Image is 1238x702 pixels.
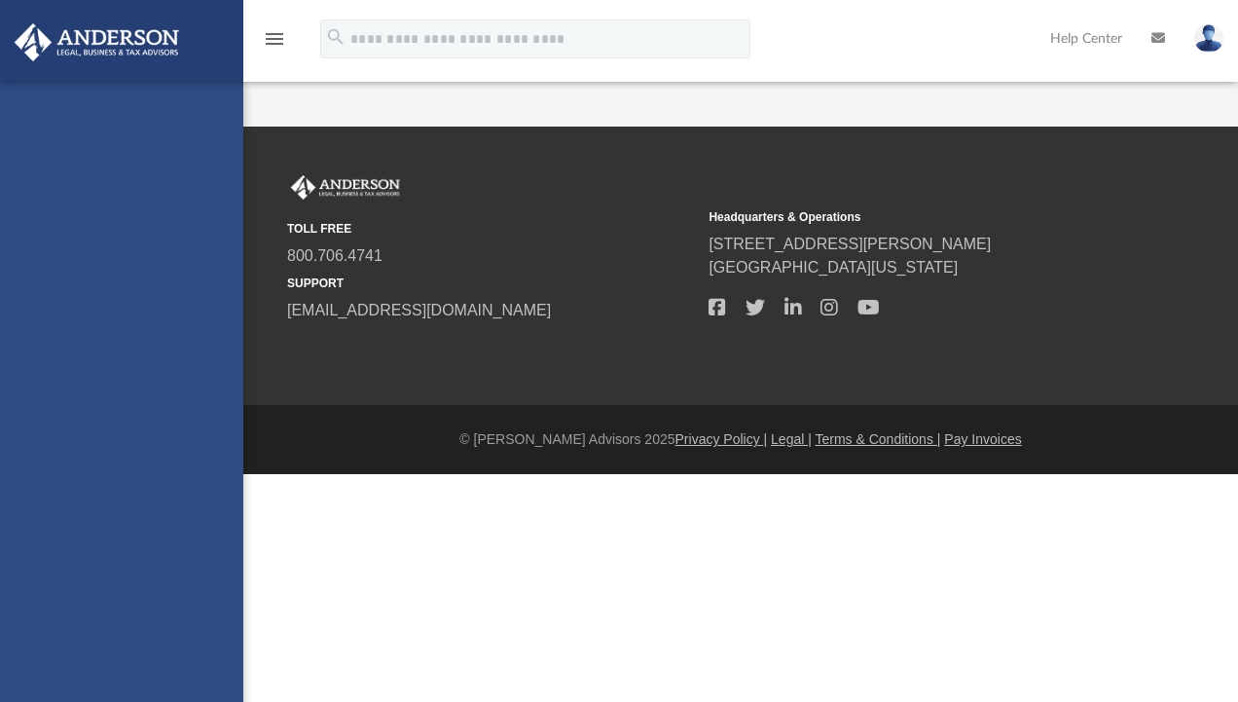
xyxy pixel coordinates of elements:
div: © [PERSON_NAME] Advisors 2025 [243,429,1238,450]
i: menu [263,27,286,51]
a: [STREET_ADDRESS][PERSON_NAME] [709,236,991,252]
img: Anderson Advisors Platinum Portal [9,23,185,61]
small: Headquarters & Operations [709,208,1116,226]
small: TOLL FREE [287,220,695,238]
a: Pay Invoices [944,431,1021,447]
a: Privacy Policy | [675,431,768,447]
small: SUPPORT [287,275,695,292]
img: Anderson Advisors Platinum Portal [287,175,404,201]
img: User Pic [1194,24,1223,53]
a: Legal | [771,431,812,447]
a: [GEOGRAPHIC_DATA][US_STATE] [709,259,958,276]
a: 800.706.4741 [287,247,382,264]
a: Terms & Conditions | [816,431,941,447]
a: menu [263,37,286,51]
i: search [325,26,346,48]
a: [EMAIL_ADDRESS][DOMAIN_NAME] [287,302,551,318]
